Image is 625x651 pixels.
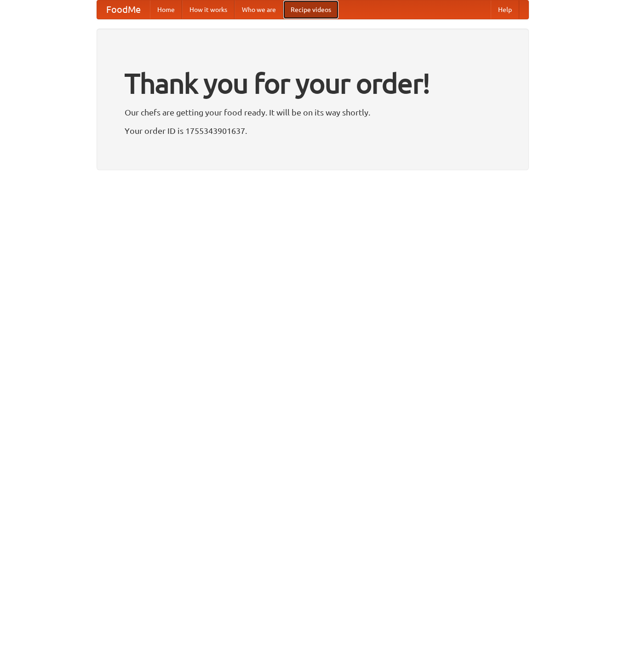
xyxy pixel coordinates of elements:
[125,61,501,105] h1: Thank you for your order!
[125,105,501,119] p: Our chefs are getting your food ready. It will be on its way shortly.
[235,0,283,19] a: Who we are
[150,0,182,19] a: Home
[182,0,235,19] a: How it works
[97,0,150,19] a: FoodMe
[491,0,519,19] a: Help
[125,124,501,138] p: Your order ID is 1755343901637.
[283,0,338,19] a: Recipe videos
